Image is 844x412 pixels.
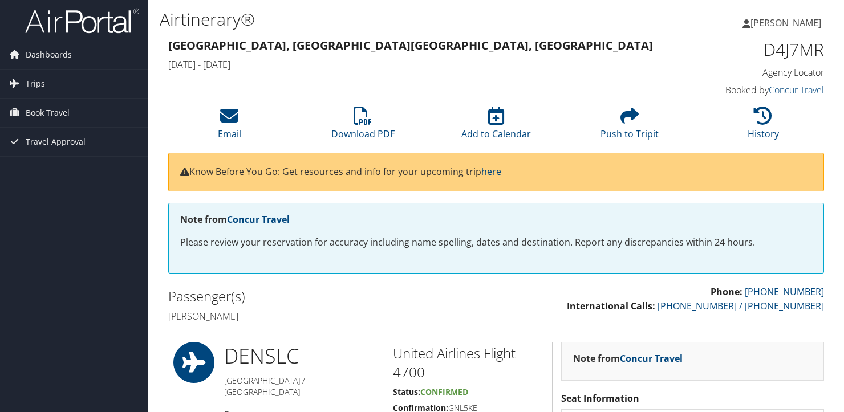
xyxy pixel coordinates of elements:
span: Trips [26,70,45,98]
h2: Passenger(s) [168,287,488,306]
a: Push to Tripit [600,113,659,140]
p: Know Before You Go: Get resources and info for your upcoming trip [180,165,812,180]
a: Concur Travel [769,84,824,96]
h4: Agency Locator [673,66,824,79]
strong: Phone: [711,285,742,298]
span: Dashboards [26,40,72,69]
h1: Airtinerary® [160,7,608,31]
strong: Seat Information [561,392,639,405]
h1: D4J7MR [673,38,824,62]
span: Book Travel [26,99,70,127]
strong: Note from [573,352,683,365]
strong: Status: [393,386,420,397]
a: Concur Travel [620,352,683,365]
a: Concur Travel [227,213,290,226]
h1: DEN SLC [224,342,375,370]
span: Travel Approval [26,128,86,156]
h2: United Airlines Flight 4700 [393,344,543,382]
a: here [481,165,501,178]
img: airportal-logo.png [25,7,139,34]
strong: Note from [180,213,290,226]
h4: [DATE] - [DATE] [168,58,656,71]
a: History [748,113,779,140]
strong: [GEOGRAPHIC_DATA], [GEOGRAPHIC_DATA] [GEOGRAPHIC_DATA], [GEOGRAPHIC_DATA] [168,38,653,53]
span: [PERSON_NAME] [750,17,821,29]
p: Please review your reservation for accuracy including name spelling, dates and destination. Repor... [180,235,812,250]
h4: [PERSON_NAME] [168,310,488,323]
a: Add to Calendar [461,113,531,140]
a: Download PDF [331,113,395,140]
a: Email [218,113,241,140]
h4: Booked by [673,84,824,96]
a: [PERSON_NAME] [742,6,833,40]
strong: International Calls: [567,300,655,312]
a: [PHONE_NUMBER] [745,285,824,298]
span: Confirmed [420,386,468,397]
h5: [GEOGRAPHIC_DATA] / [GEOGRAPHIC_DATA] [224,375,375,397]
a: [PHONE_NUMBER] / [PHONE_NUMBER] [658,300,824,312]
